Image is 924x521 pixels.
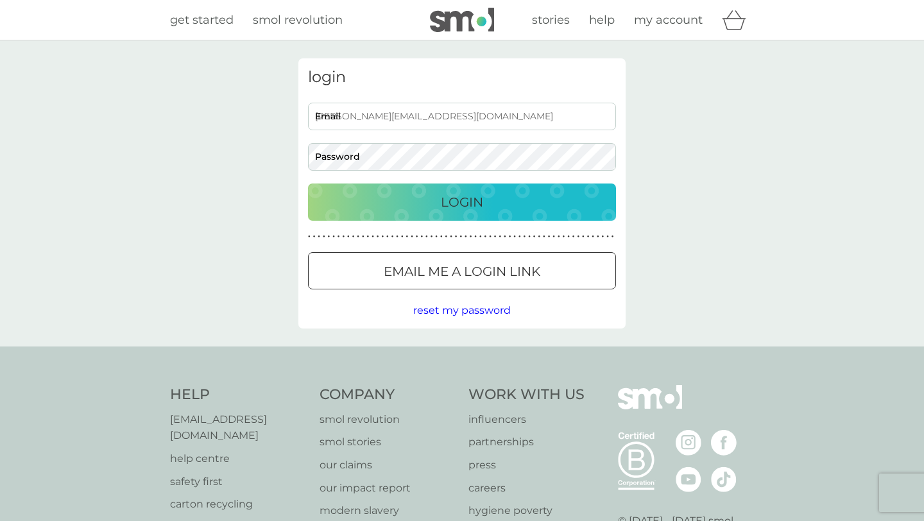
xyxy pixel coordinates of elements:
[253,11,343,30] a: smol revolution
[253,13,343,27] span: smol revolution
[347,234,350,240] p: ●
[676,466,701,492] img: visit the smol Youtube page
[634,13,703,27] span: my account
[499,234,501,240] p: ●
[445,234,448,240] p: ●
[352,234,355,240] p: ●
[711,430,737,456] img: visit the smol Facebook page
[413,302,511,319] button: reset my password
[676,430,701,456] img: visit the smol Instagram page
[563,234,565,240] p: ●
[468,411,585,428] a: influencers
[430,8,494,32] img: smol
[489,234,492,240] p: ●
[440,234,443,240] p: ●
[396,234,398,240] p: ●
[170,411,307,444] a: [EMAIL_ADDRESS][DOMAIN_NAME]
[450,234,452,240] p: ●
[170,450,307,467] a: help centre
[320,385,456,405] h4: Company
[468,480,585,497] a: careers
[431,234,433,240] p: ●
[320,457,456,474] a: our claims
[170,11,234,30] a: get started
[413,304,511,316] span: reset my password
[602,234,604,240] p: ●
[459,234,462,240] p: ●
[722,7,754,33] div: basket
[524,234,526,240] p: ●
[465,234,467,240] p: ●
[634,11,703,30] a: my account
[592,234,594,240] p: ●
[367,234,370,240] p: ●
[612,234,614,240] p: ●
[587,234,590,240] p: ●
[342,234,345,240] p: ●
[518,234,521,240] p: ●
[589,13,615,27] span: help
[711,466,737,492] img: visit the smol Tiktok page
[435,234,438,240] p: ●
[441,192,483,212] p: Login
[170,385,307,405] h4: Help
[420,234,423,240] p: ●
[338,234,340,240] p: ●
[470,234,472,240] p: ●
[528,234,531,240] p: ●
[320,480,456,497] a: our impact report
[538,234,540,240] p: ●
[572,234,575,240] p: ●
[328,234,330,240] p: ●
[589,11,615,30] a: help
[411,234,413,240] p: ●
[455,234,458,240] p: ●
[494,234,497,240] p: ●
[468,457,585,474] a: press
[468,502,585,519] p: hygiene poverty
[468,434,585,450] a: partnerships
[552,234,555,240] p: ●
[401,234,404,240] p: ●
[558,234,560,240] p: ●
[548,234,551,240] p: ●
[308,184,616,221] button: Login
[308,252,616,289] button: Email me a login link
[532,11,570,30] a: stories
[318,234,320,240] p: ●
[170,496,307,513] a: carton recycling
[543,234,545,240] p: ●
[308,68,616,87] h3: login
[320,434,456,450] a: smol stories
[323,234,325,240] p: ●
[606,234,609,240] p: ●
[362,234,364,240] p: ●
[320,411,456,428] a: smol revolution
[618,385,682,429] img: smol
[582,234,585,240] p: ●
[313,234,316,240] p: ●
[416,234,418,240] p: ●
[504,234,506,240] p: ●
[532,13,570,27] span: stories
[484,234,487,240] p: ●
[384,261,540,282] p: Email me a login link
[468,385,585,405] h4: Work With Us
[381,234,384,240] p: ●
[170,474,307,490] a: safety first
[474,234,477,240] p: ●
[308,234,311,240] p: ●
[377,234,379,240] p: ●
[513,234,516,240] p: ●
